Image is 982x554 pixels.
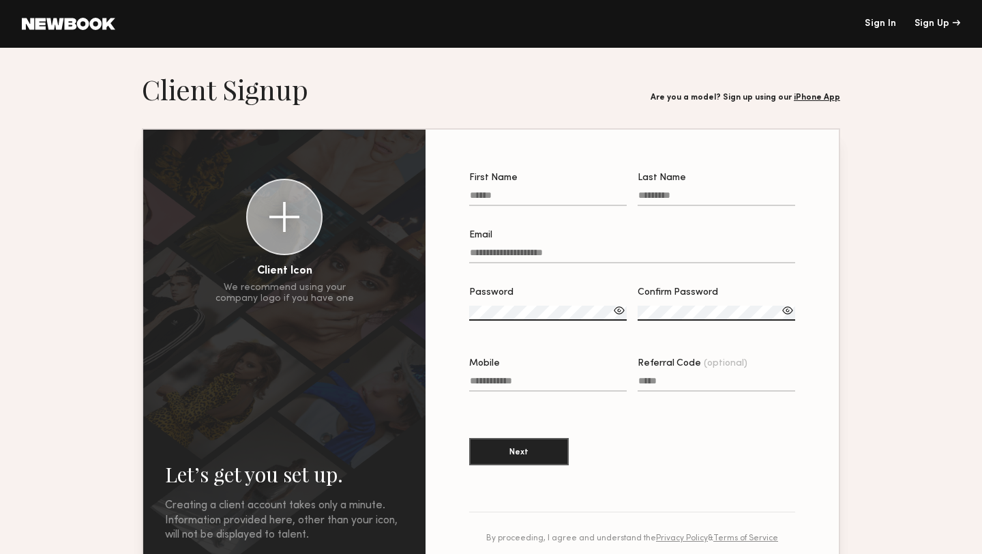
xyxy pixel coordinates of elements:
div: Sign Up [914,19,960,29]
input: Password [469,306,627,321]
div: Password [469,288,627,297]
input: First Name [469,190,627,206]
div: Are you a model? Sign up using our [651,93,840,102]
div: Referral Code [638,359,795,368]
div: Confirm Password [638,288,795,297]
div: By proceeding, I agree and understand the & [469,534,795,543]
div: Client Icon [257,266,312,277]
input: Mobile [469,376,627,392]
input: Last Name [638,190,795,206]
input: Email [469,248,795,263]
div: We recommend using your company logo if you have one [215,282,354,304]
span: (optional) [704,359,747,368]
div: Mobile [469,359,627,368]
div: Creating a client account takes only a minute. Information provided here, other than your icon, w... [165,499,404,543]
input: Confirm Password [638,306,795,321]
a: iPhone App [794,93,840,102]
button: Next [469,438,569,465]
h2: Let’s get you set up. [165,461,404,488]
h1: Client Signup [142,72,308,106]
div: First Name [469,173,627,183]
input: Referral Code(optional) [638,376,795,392]
div: Last Name [638,173,795,183]
a: Sign In [865,19,896,29]
a: Privacy Policy [656,534,708,542]
div: Email [469,231,795,240]
a: Terms of Service [713,534,778,542]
